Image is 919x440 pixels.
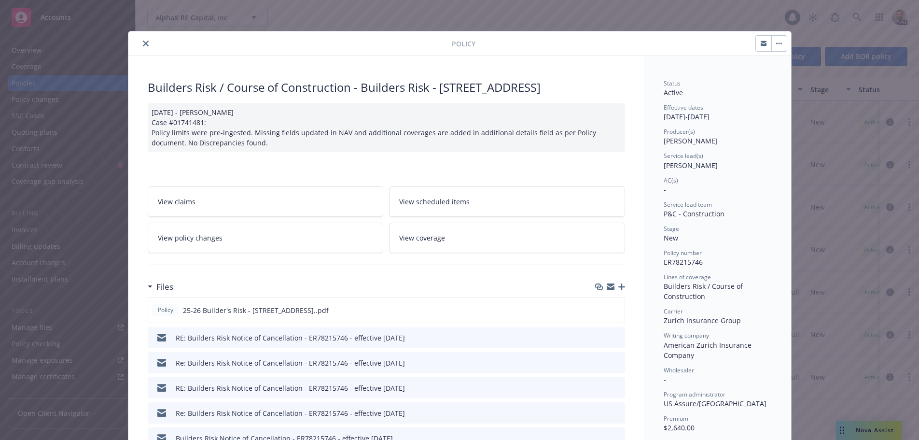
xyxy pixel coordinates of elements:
[664,128,695,136] span: Producer(s)
[664,414,688,423] span: Premium
[664,209,724,218] span: P&C - Construction
[597,333,605,343] button: download file
[664,161,718,170] span: [PERSON_NAME]
[664,103,703,112] span: Effective dates
[664,176,678,185] span: AC(s)
[664,103,772,122] div: [DATE] - [DATE]
[664,390,725,398] span: Program administrator
[156,306,175,314] span: Policy
[613,408,621,418] button: preview file
[664,273,711,281] span: Lines of coverage
[664,79,681,87] span: Status
[158,197,195,207] span: View claims
[399,233,445,243] span: View coverage
[664,257,703,267] span: ER78215746
[613,383,621,393] button: preview file
[597,305,604,315] button: download file
[664,331,709,340] span: Writing company
[664,200,712,209] span: Service lead team
[664,225,679,233] span: Stage
[664,249,702,257] span: Policy number
[176,383,405,393] div: RE: Builders Risk Notice of Cancellation - ER78215746 - effective [DATE]
[156,281,173,293] h3: Files
[148,281,173,293] div: Files
[664,423,695,432] span: $2,640.00
[664,233,678,242] span: New
[148,79,625,96] div: Builders Risk / Course of Construction - Builders Risk - [STREET_ADDRESS]
[389,223,625,253] a: View coverage
[148,223,384,253] a: View policy changes
[664,399,766,408] span: US Assure/[GEOGRAPHIC_DATA]
[399,197,470,207] span: View scheduled items
[664,152,703,160] span: Service lead(s)
[612,305,621,315] button: preview file
[664,341,753,360] span: American Zurich Insurance Company
[597,408,605,418] button: download file
[176,408,405,418] div: Re: Builders Risk Notice of Cancellation - ER78215746 - effective [DATE]
[148,186,384,217] a: View claims
[664,281,772,301] div: Builders Risk / Course of Construction
[664,88,683,97] span: Active
[664,136,718,145] span: [PERSON_NAME]
[613,358,621,368] button: preview file
[597,358,605,368] button: download file
[664,185,666,194] span: -
[389,186,625,217] a: View scheduled items
[176,358,405,368] div: Re: Builders Risk Notice of Cancellation - ER78215746 - effective [DATE]
[664,307,683,315] span: Carrier
[140,38,152,49] button: close
[158,233,223,243] span: View policy changes
[613,333,621,343] button: preview file
[597,383,605,393] button: download file
[664,366,694,374] span: Wholesaler
[664,316,741,325] span: Zurich Insurance Group
[183,305,329,315] span: 25-26 Builder's Risk - [STREET_ADDRESS]..pdf
[176,333,405,343] div: RE: Builders Risk Notice of Cancellation - ER78215746 - effective [DATE]
[664,375,666,384] span: -
[148,103,625,152] div: [DATE] - [PERSON_NAME] Case #01741481: Policy limits were pre-ingested. Missing fields updated in...
[452,39,475,49] span: Policy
